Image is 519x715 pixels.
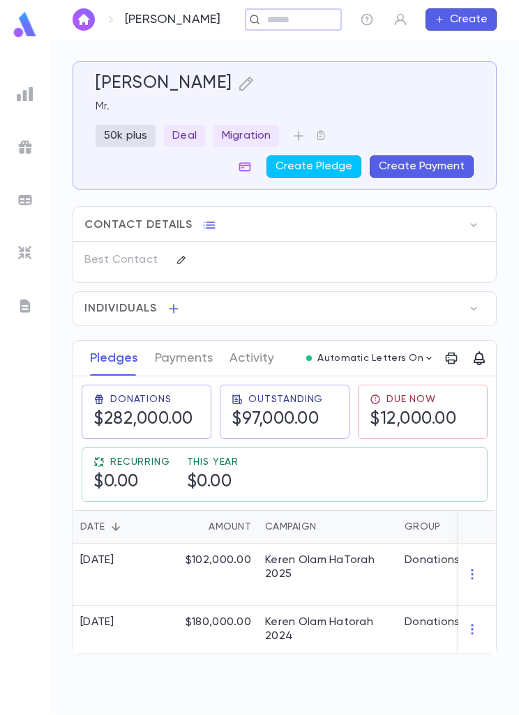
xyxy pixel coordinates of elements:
[405,510,440,544] div: Group
[96,73,232,94] h5: [PERSON_NAME]
[11,11,39,38] img: logo
[17,245,33,261] img: imports_grey.530a8a0e642e233f2baf0ef88e8c9fcb.svg
[167,510,258,544] div: Amount
[17,298,33,314] img: letters_grey.7941b92b52307dd3b8a917253454ce1c.svg
[96,100,474,114] p: Mr.
[84,302,157,316] span: Individuals
[265,553,391,581] div: Keren Olam HaTorah 2025
[84,218,193,232] span: Contact Details
[93,409,193,430] h5: $282,000.00
[209,510,251,544] div: Amount
[232,409,319,430] h5: $97,000.00
[405,553,460,567] div: Donations
[258,510,398,544] div: Campaign
[104,129,147,143] p: 50k plus
[187,472,232,493] h5: $0.00
[75,14,92,25] img: home_white.a664292cf8c1dea59945f0da9f25487c.svg
[405,615,460,629] div: Donations
[155,341,213,376] button: Payments
[84,249,165,271] p: Best Contact
[222,129,271,143] p: Migration
[398,510,502,544] div: Group
[73,510,167,544] div: Date
[187,456,239,468] span: This Year
[80,615,114,629] div: [DATE]
[265,615,391,643] div: Keren Olam Hatorah 2024
[266,155,361,178] button: Create Pledge
[110,456,170,468] span: Recurring
[80,553,114,567] div: [DATE]
[125,12,220,27] p: [PERSON_NAME]
[265,510,316,544] div: Campaign
[96,125,156,147] div: 50k plus
[110,394,172,405] span: Donations
[213,125,279,147] div: Migration
[186,516,209,538] button: Sort
[93,472,139,493] h5: $0.00
[80,510,105,544] div: Date
[17,139,33,155] img: campaigns_grey.99e729a5f7ee94e3726e6486bddda8f1.svg
[370,155,474,178] button: Create Payment
[17,192,33,208] img: batches_grey.339ca447c9d9533ef1741baa751efc33.svg
[370,409,456,430] h5: $12,000.00
[317,353,423,364] p: Automatic Letters On
[164,125,205,147] div: Deal
[90,341,138,376] button: Pledges
[440,516,462,538] button: Sort
[248,394,323,405] span: Outstanding
[17,86,33,102] img: reports_grey.c525e4749d1bce6a11f5fe2a8de1b229.svg
[316,516,338,538] button: Sort
[167,606,258,654] div: $180,000.00
[172,129,197,143] p: Deal
[230,341,274,376] button: Activity
[386,394,436,405] span: Due Now
[301,348,440,368] button: Automatic Letters On
[426,8,497,31] button: Create
[105,516,127,538] button: Sort
[167,544,258,606] div: $102,000.00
